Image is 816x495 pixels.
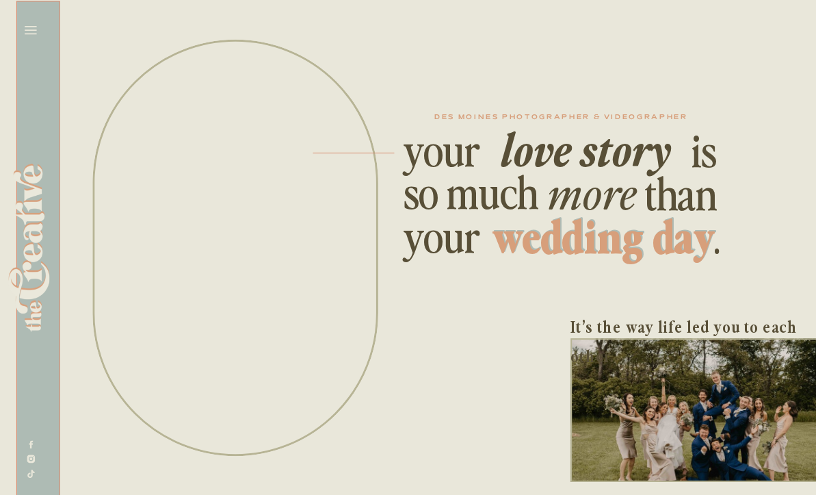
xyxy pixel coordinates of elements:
h2: than [638,166,722,218]
h2: love story [488,123,681,170]
h2: your [403,209,486,260]
h2: is [680,123,728,175]
h2: . [713,210,722,261]
h2: wedding day [484,210,722,257]
h2: your [403,123,486,178]
h1: des moines photographer & videographer [394,114,727,123]
h2: more [539,166,644,214]
h2: so much [403,165,561,216]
